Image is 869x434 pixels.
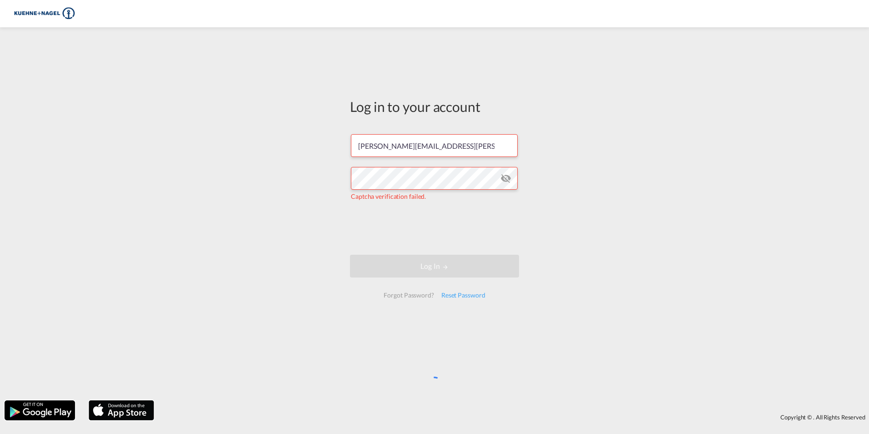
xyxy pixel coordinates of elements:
[351,192,426,200] span: Captcha verification failed.
[4,399,76,421] img: google.png
[159,409,869,425] div: Copyright © . All Rights Reserved
[365,210,504,246] iframe: reCAPTCHA
[350,255,519,278] button: LOGIN
[380,287,437,303] div: Forgot Password?
[88,399,155,421] img: apple.png
[438,287,489,303] div: Reset Password
[350,97,519,116] div: Log in to your account
[500,173,511,184] md-icon: icon-eye-off
[351,134,518,157] input: Enter email/phone number
[14,4,75,24] img: 36441310f41511efafde313da40ec4a4.png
